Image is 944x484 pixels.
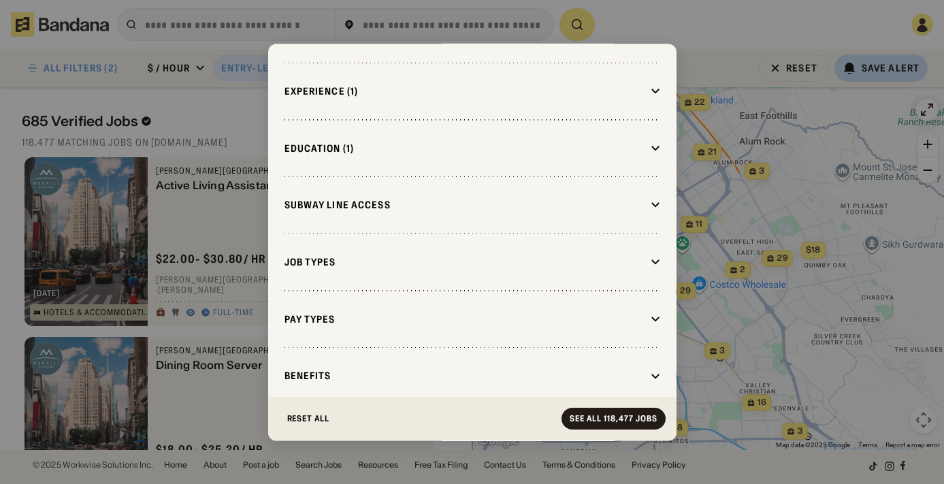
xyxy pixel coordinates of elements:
div: Job Types [284,257,645,269]
div: See all 118,477 jobs [570,415,657,423]
div: Experience (1) [284,86,645,98]
div: Reset All [287,415,330,423]
div: Education (1) [284,142,645,155]
div: Pay Types [284,313,645,325]
div: Benefits [284,370,645,383]
div: Subway Line Access [284,199,645,212]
